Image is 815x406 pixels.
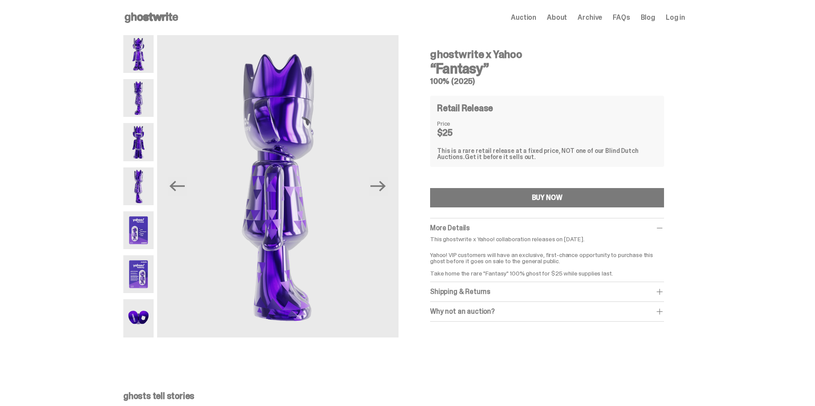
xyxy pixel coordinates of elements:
a: About [547,14,567,21]
h5: 100% (2025) [430,77,664,85]
h4: ghostwrite x Yahoo [430,49,664,60]
button: Next [369,177,388,196]
div: Why not an auction? [430,307,664,316]
p: This ghostwrite x Yahoo! collaboration releases on [DATE]. [430,236,664,242]
img: Yahoo-HG---1.png [123,35,154,73]
span: Get it before it sells out. [465,153,536,161]
div: BUY NOW [532,194,563,201]
img: Yahoo-HG---3.png [123,123,154,161]
span: More Details [430,223,470,232]
dt: Price [437,120,481,127]
img: Yahoo-HG---2.png [123,79,154,117]
div: This is a rare retail release at a fixed price, NOT one of our Blind Dutch Auctions. [437,148,657,160]
a: Archive [578,14,602,21]
h3: “Fantasy” [430,62,664,76]
dd: $25 [437,128,481,137]
h4: Retail Release [437,104,493,112]
button: Previous [168,177,187,196]
a: Blog [641,14,655,21]
p: Yahoo! VIP customers will have an exclusive, first-chance opportunity to purchase this ghost befo... [430,246,664,276]
img: Yahoo-HG---7.png [123,299,154,337]
img: Yahoo-HG---5.png [123,211,154,249]
a: Auction [511,14,536,21]
img: Yahoo-HG---4.png [157,35,399,337]
p: ghosts tell stories [123,391,685,400]
a: Log in [666,14,685,21]
button: BUY NOW [430,188,664,207]
img: Yahoo-HG---6.png [123,255,154,293]
a: FAQs [613,14,630,21]
div: Shipping & Returns [430,287,664,296]
img: Yahoo-HG---4.png [123,167,154,205]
